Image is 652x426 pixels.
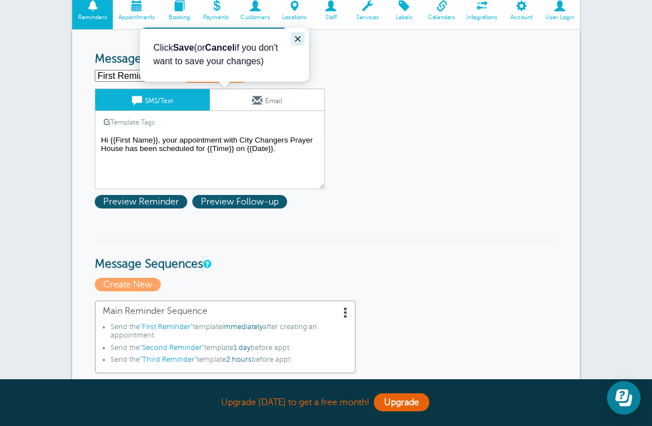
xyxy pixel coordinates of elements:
[111,356,348,368] li: Send the template before appt.
[140,356,197,363] span: "Third Reminder"
[318,14,343,21] span: Staff
[103,306,348,317] span: Main Reminder Sequence
[140,28,309,82] iframe: tooltip
[509,14,534,21] span: Account
[95,195,187,208] span: Preview Reminder
[95,52,557,66] h3: Message Templates
[95,279,164,290] a: Create New
[203,260,210,268] a: Message Sequences allow you to setup multiple reminder schedules that can use different Message T...
[428,14,455,21] span: Calendars
[95,111,163,133] a: Template Tags
[355,14,380,21] span: Services
[374,393,429,411] a: Upgrade
[78,14,107,21] span: Reminders
[226,356,252,363] span: 2 hours
[466,14,497,21] span: Integrations
[95,239,557,272] h3: Message Sequences
[95,278,161,291] span: Create New
[545,14,574,21] span: User Login
[166,14,192,21] span: Booking
[240,14,270,21] span: Customers
[140,323,193,331] span: "First Reminder"
[111,323,348,344] li: Send the template after creating an appointment.
[607,381,641,415] iframe: Resource center
[111,344,348,356] li: Send the template before appt.
[281,14,307,21] span: Locations
[118,14,155,21] span: Appointments
[72,390,580,415] div: Upgrade [DATE] to get a free month!
[192,195,287,208] span: Preview Follow-up
[222,323,263,331] span: immediately
[234,344,250,352] span: 1 day
[192,197,290,207] a: Preview Follow-up
[95,133,325,189] textarea: Hi {{First Name}}, your appointment with City Changers Prayer House has been scheduled for {{Time...
[203,14,229,21] span: Payments
[140,344,204,352] span: "Second Reminder"
[391,14,417,21] span: Labels
[95,197,192,207] a: Preview Reminder
[95,89,210,110] a: SMS/Text
[95,300,356,374] a: Main Reminder Sequence Send the"First Reminder"templateimmediatelyafter creating an appointment.S...
[210,89,324,110] a: Email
